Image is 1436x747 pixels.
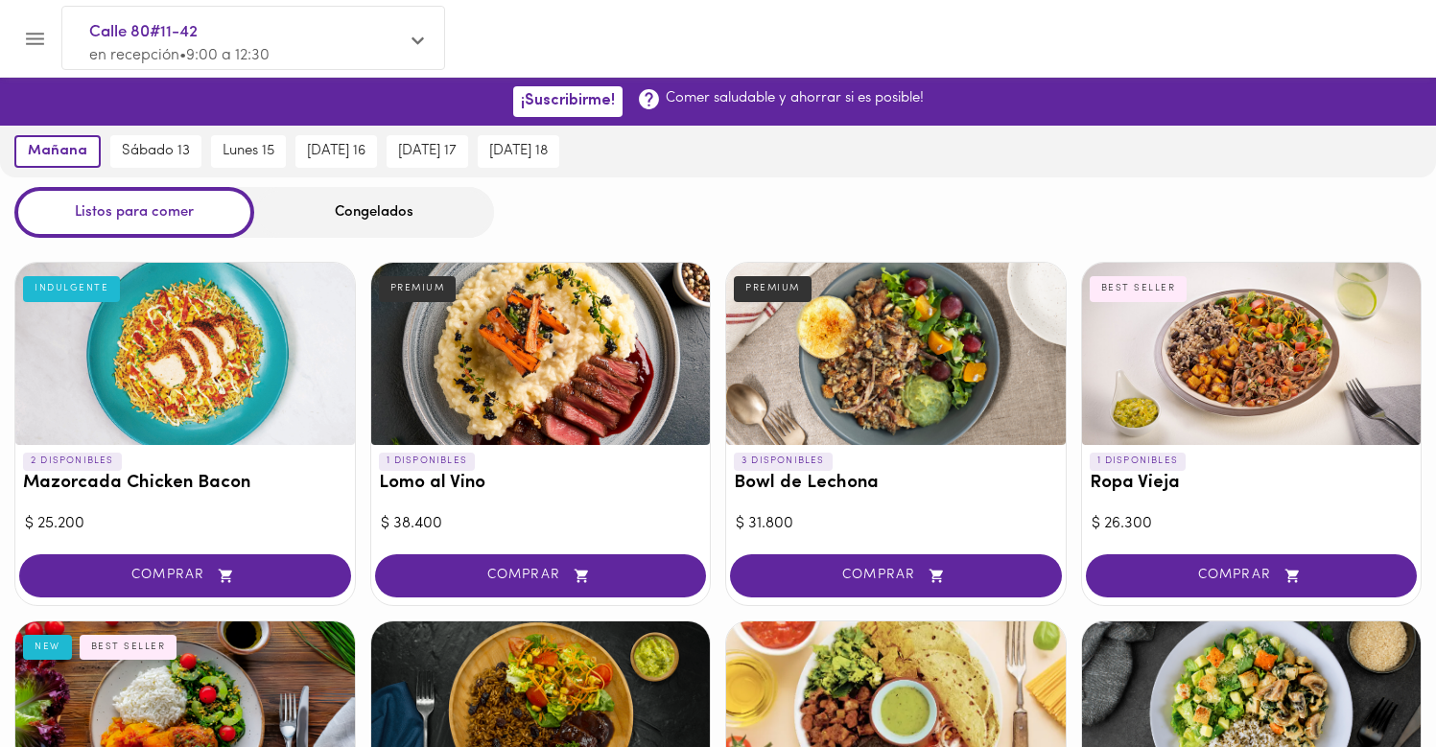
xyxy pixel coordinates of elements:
p: 1 DISPONIBLES [1090,453,1187,470]
span: [DATE] 16 [307,143,365,160]
h3: Mazorcada Chicken Bacon [23,474,347,494]
p: 3 DISPONIBLES [734,453,833,470]
h3: Bowl de Lechona [734,474,1058,494]
button: lunes 15 [211,135,286,168]
p: 2 DISPONIBLES [23,453,122,470]
button: sábado 13 [110,135,201,168]
span: sábado 13 [122,143,190,160]
div: Lomo al Vino [371,263,711,445]
span: ¡Suscribirme! [521,92,615,110]
span: COMPRAR [43,568,327,584]
h3: Ropa Vieja [1090,474,1414,494]
button: Menu [12,15,59,62]
button: COMPRAR [375,554,707,597]
span: COMPRAR [399,568,683,584]
button: COMPRAR [730,554,1062,597]
button: [DATE] 17 [387,135,468,168]
div: PREMIUM [379,276,457,301]
button: ¡Suscribirme! [513,86,623,116]
p: Comer saludable y ahorrar si es posible! [666,88,924,108]
button: [DATE] 18 [478,135,559,168]
div: Congelados [254,187,494,238]
span: [DATE] 17 [398,143,457,160]
p: 1 DISPONIBLES [379,453,476,470]
div: BEST SELLER [80,635,177,660]
iframe: Messagebird Livechat Widget [1325,636,1417,728]
div: Bowl de Lechona [726,263,1066,445]
span: en recepción • 9:00 a 12:30 [89,48,270,63]
div: NEW [23,635,72,660]
div: INDULGENTE [23,276,120,301]
div: Listos para comer [14,187,254,238]
span: Calle 80#11-42 [89,20,398,45]
span: lunes 15 [223,143,274,160]
span: COMPRAR [754,568,1038,584]
div: $ 31.800 [736,513,1056,535]
div: $ 25.200 [25,513,345,535]
div: Mazorcada Chicken Bacon [15,263,355,445]
div: $ 38.400 [381,513,701,535]
h3: Lomo al Vino [379,474,703,494]
div: Ropa Vieja [1082,263,1422,445]
button: COMPRAR [1086,554,1418,597]
span: COMPRAR [1110,568,1394,584]
button: [DATE] 16 [295,135,377,168]
div: PREMIUM [734,276,812,301]
span: [DATE] 18 [489,143,548,160]
div: BEST SELLER [1090,276,1188,301]
div: $ 26.300 [1092,513,1412,535]
button: mañana [14,135,101,168]
span: mañana [28,143,87,160]
button: COMPRAR [19,554,351,597]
